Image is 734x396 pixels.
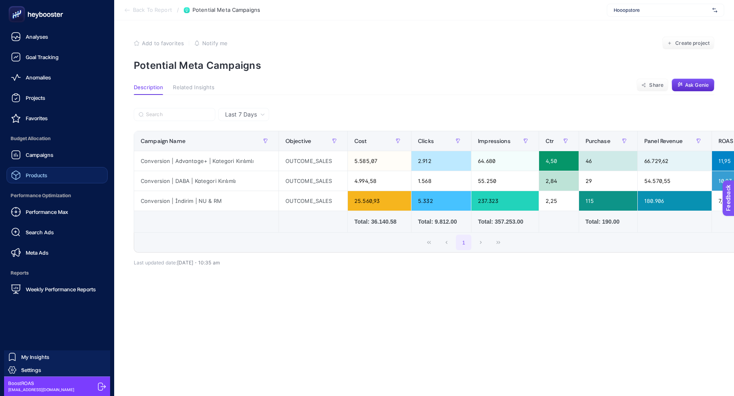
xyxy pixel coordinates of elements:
[192,7,260,13] span: Potential Meta Campaigns
[26,229,54,235] span: Search Ads
[285,138,311,144] span: Objective
[134,191,279,211] div: Conversion | İndirim | NU & RM
[348,171,411,191] div: 4.994,58
[7,69,108,86] a: Anomalies
[134,40,184,46] button: Add to favorites
[8,387,74,393] span: [EMAIL_ADDRESS][DOMAIN_NAME]
[354,218,405,226] div: Total: 36.140.58
[672,79,714,92] button: Ask Genie
[5,2,31,9] span: Feedback
[579,191,637,211] div: 115
[546,138,554,144] span: Ctr
[348,191,411,211] div: 25.560,93
[614,7,709,13] span: Hooopstore
[146,112,210,118] input: Search
[411,151,471,171] div: 2.912
[7,90,108,106] a: Projects
[173,84,214,95] button: Related Insights
[539,191,579,211] div: 2,25
[26,74,51,81] span: Anomalies
[7,265,108,281] span: Reports
[579,171,637,191] div: 29
[675,40,710,46] span: Create project
[7,147,108,163] a: Campaigns
[225,110,257,119] span: Last 7 Days
[649,82,663,88] span: Share
[26,33,48,40] span: Analyses
[194,40,228,46] button: Notify me
[279,151,347,171] div: OUTCOME_SALES
[26,286,96,293] span: Weekly Performance Reports
[586,218,631,226] div: Total: 190.00
[586,138,610,144] span: Purchase
[21,354,49,360] span: My Insights
[579,151,637,171] div: 46
[26,209,68,215] span: Performance Max
[712,6,717,14] img: svg%3e
[279,171,347,191] div: OUTCOME_SALES
[7,167,108,183] a: Products
[134,260,177,266] span: Last updated date:
[134,151,279,171] div: Conversion | Advantage+ | Kategori Kırılımlı
[26,95,45,101] span: Projects
[456,235,471,250] button: 1
[141,138,186,144] span: Campaign Name
[539,171,579,191] div: 2,84
[7,281,108,297] a: Weekly Performance Reports
[279,191,347,211] div: OUTCOME_SALES
[719,138,734,144] span: ROAS
[644,138,683,144] span: Panel Revenue
[26,54,59,60] span: Goal Tracking
[471,191,539,211] div: 237.323
[354,138,367,144] span: Cost
[638,171,712,191] div: 54.570,55
[7,204,108,220] a: Performance Max
[134,84,163,95] button: Description
[133,7,172,13] span: Back To Report
[177,260,220,266] span: [DATE]・10:35 am
[7,244,108,261] a: Meta Ads
[662,37,714,50] button: Create project
[638,151,712,171] div: 66.729,62
[177,7,179,13] span: /
[8,380,74,387] span: BoostROAS
[411,171,471,191] div: 1.568
[7,49,108,65] a: Goal Tracking
[202,40,228,46] span: Notify me
[134,171,279,191] div: Conversion | DABA | Kategori Kırılımlı
[142,40,184,46] span: Add to favorites
[26,152,53,158] span: Campaigns
[638,191,712,211] div: 180.906
[26,172,47,178] span: Products
[637,79,668,92] button: Share
[7,29,108,45] a: Analyses
[418,218,464,226] div: Total: 9.812.00
[4,350,110,363] a: My Insights
[539,151,579,171] div: 4,50
[7,187,108,204] span: Performance Optimization
[7,110,108,126] a: Favorites
[134,59,714,71] p: Potential Meta Campaigns
[173,84,214,91] span: Related Insights
[471,151,539,171] div: 64.680
[26,249,49,256] span: Meta Ads
[411,191,471,211] div: 5.332
[21,367,41,373] span: Settings
[26,115,48,121] span: Favorites
[471,171,539,191] div: 55.250
[418,138,434,144] span: Clicks
[134,84,163,91] span: Description
[478,138,511,144] span: Impressions
[478,218,532,226] div: Total: 357.253.00
[7,130,108,147] span: Budget Allocation
[7,224,108,240] a: Search Ads
[4,363,110,376] a: Settings
[685,82,709,88] span: Ask Genie
[348,151,411,171] div: 5.585,07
